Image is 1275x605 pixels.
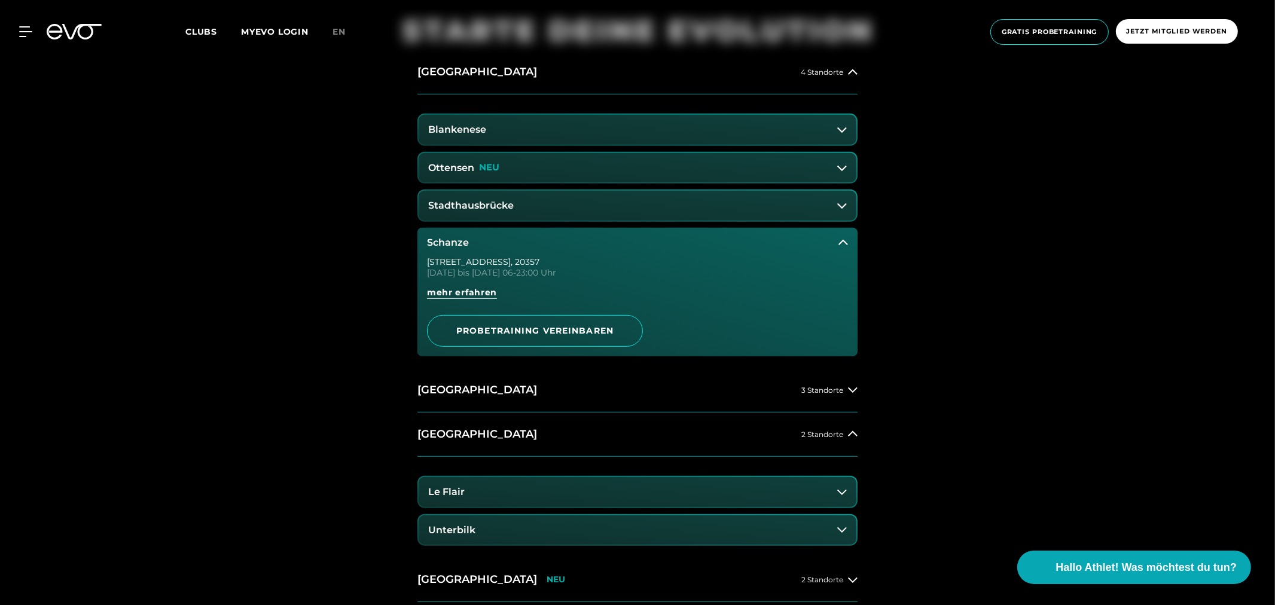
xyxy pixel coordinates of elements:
span: en [333,26,346,37]
span: Jetzt Mitglied werden [1127,26,1227,36]
button: [GEOGRAPHIC_DATA]3 Standorte [417,368,858,412]
span: 2 Standorte [801,430,843,438]
span: Clubs [185,26,217,37]
button: Schanze [417,228,858,258]
h2: [GEOGRAPHIC_DATA] [417,383,537,398]
button: Stadthausbrücke [419,191,856,221]
a: Jetzt Mitglied werden [1112,19,1242,45]
button: [GEOGRAPHIC_DATA]4 Standorte [417,50,858,94]
h3: Ottensen [428,163,474,173]
a: Gratis Probetraining [987,19,1112,45]
span: 3 Standorte [801,386,843,394]
button: Unterbilk [419,515,856,545]
span: Gratis Probetraining [1002,27,1097,37]
p: NEU [547,575,565,585]
span: 4 Standorte [801,68,843,76]
a: Clubs [185,26,241,37]
button: Le Flair [419,477,856,507]
a: en [333,25,360,39]
button: Blankenese [419,115,856,145]
h2: [GEOGRAPHIC_DATA] [417,572,537,587]
a: mehr erfahren [427,286,848,308]
h2: [GEOGRAPHIC_DATA] [417,65,537,80]
div: [DATE] bis [DATE] 06-23:00 Uhr [427,268,848,277]
h2: [GEOGRAPHIC_DATA] [417,427,537,442]
span: 2 Standorte [801,576,843,583]
button: [GEOGRAPHIC_DATA]NEU2 Standorte [417,558,858,602]
a: MYEVO LOGIN [241,26,309,37]
button: [GEOGRAPHIC_DATA]2 Standorte [417,412,858,457]
button: OttensenNEU [419,153,856,183]
p: NEU [479,163,499,173]
h3: Blankenese [428,124,486,135]
h3: Le Flair [428,487,465,497]
h3: Schanze [427,237,469,248]
div: [STREET_ADDRESS] , 20357 [427,258,848,266]
h3: Unterbilk [428,525,475,536]
h3: Stadthausbrücke [428,200,514,211]
button: Hallo Athlet! Was möchtest du tun? [1017,551,1251,584]
span: mehr erfahren [427,286,497,299]
span: Hallo Athlet! Was möchtest du tun? [1056,560,1237,576]
span: PROBETRAINING VEREINBAREN [456,325,614,337]
a: PROBETRAINING VEREINBAREN [427,315,848,347]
